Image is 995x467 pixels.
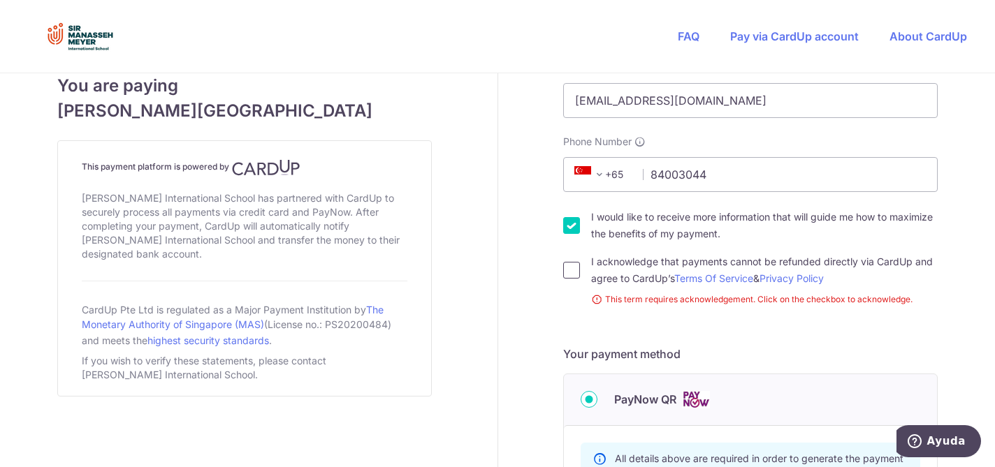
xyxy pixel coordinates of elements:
a: highest security standards [147,334,269,346]
div: PayNow QR Cards logo [581,391,920,408]
h4: This payment platform is powered by [82,159,407,176]
a: FAQ [678,29,699,43]
span: [PERSON_NAME][GEOGRAPHIC_DATA] [57,98,432,124]
a: Terms Of Service [674,272,753,284]
small: This term requires acknowledgement. Click on the checkbox to acknowledge. [591,292,938,306]
input: Email address [563,83,938,118]
img: Cards logo [682,391,710,408]
div: CardUp Pte Ltd is regulated as a Major Payment Institution by (License no.: PS20200484) and meets... [82,298,407,351]
h5: Your payment method [563,346,938,362]
span: +65 [570,166,633,183]
div: If you wish to verify these statements, please contact [PERSON_NAME] International School. [82,351,407,385]
span: +65 [574,166,608,183]
label: I would like to receive more information that will guide me how to maximize the benefits of my pa... [591,209,938,242]
label: I acknowledge that payments cannot be refunded directly via CardUp and agree to CardUp’s & [591,253,938,287]
div: [PERSON_NAME] International School has partnered with CardUp to securely process all payments via... [82,188,407,264]
a: About CardUp [889,29,967,43]
iframe: Abre un widget desde donde se puede obtener más información [896,425,981,460]
span: PayNow QR [614,391,676,408]
a: Privacy Policy [760,272,824,284]
img: CardUp [232,159,300,176]
span: You are paying [57,73,432,98]
a: Pay via CardUp account [730,29,859,43]
span: Phone Number [563,135,632,149]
